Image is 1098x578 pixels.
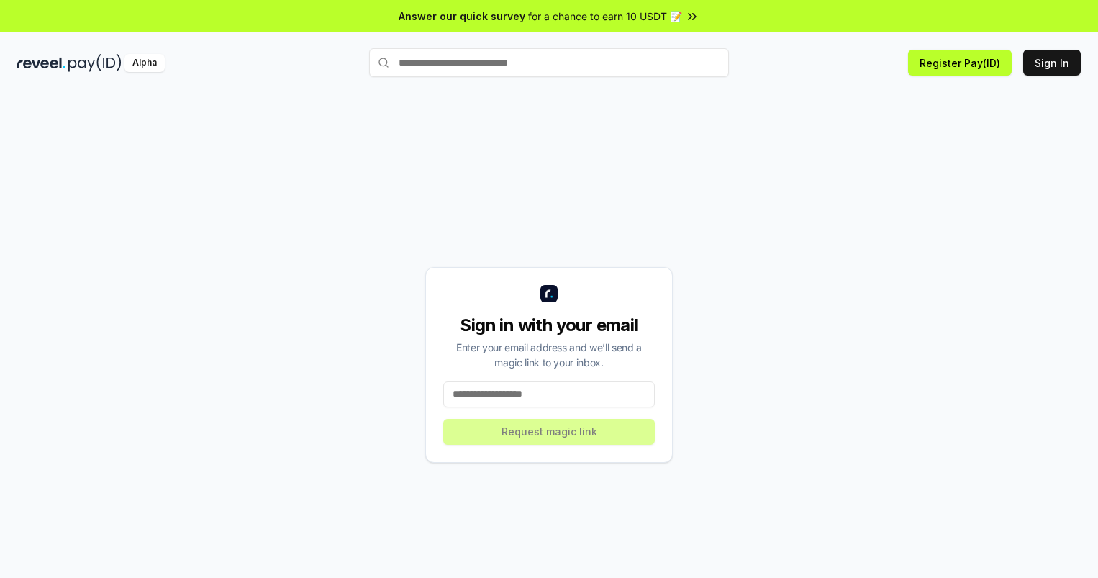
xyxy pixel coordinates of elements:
div: Alpha [124,54,165,72]
div: Sign in with your email [443,314,655,337]
img: reveel_dark [17,54,65,72]
img: logo_small [540,285,558,302]
span: Answer our quick survey [399,9,525,24]
img: pay_id [68,54,122,72]
button: Sign In [1023,50,1081,76]
div: Enter your email address and we’ll send a magic link to your inbox. [443,340,655,370]
span: for a chance to earn 10 USDT 📝 [528,9,682,24]
button: Register Pay(ID) [908,50,1012,76]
